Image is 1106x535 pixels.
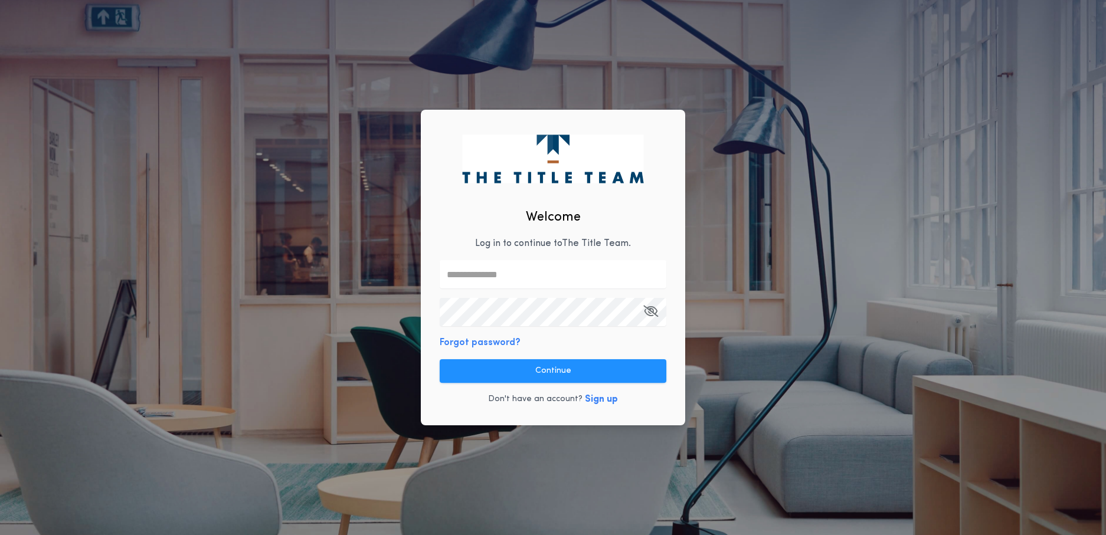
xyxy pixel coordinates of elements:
[488,393,583,405] p: Don't have an account?
[475,237,631,251] p: Log in to continue to The Title Team .
[526,208,581,227] h2: Welcome
[462,134,643,183] img: logo
[440,359,666,383] button: Continue
[585,392,618,406] button: Sign up
[440,336,521,350] button: Forgot password?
